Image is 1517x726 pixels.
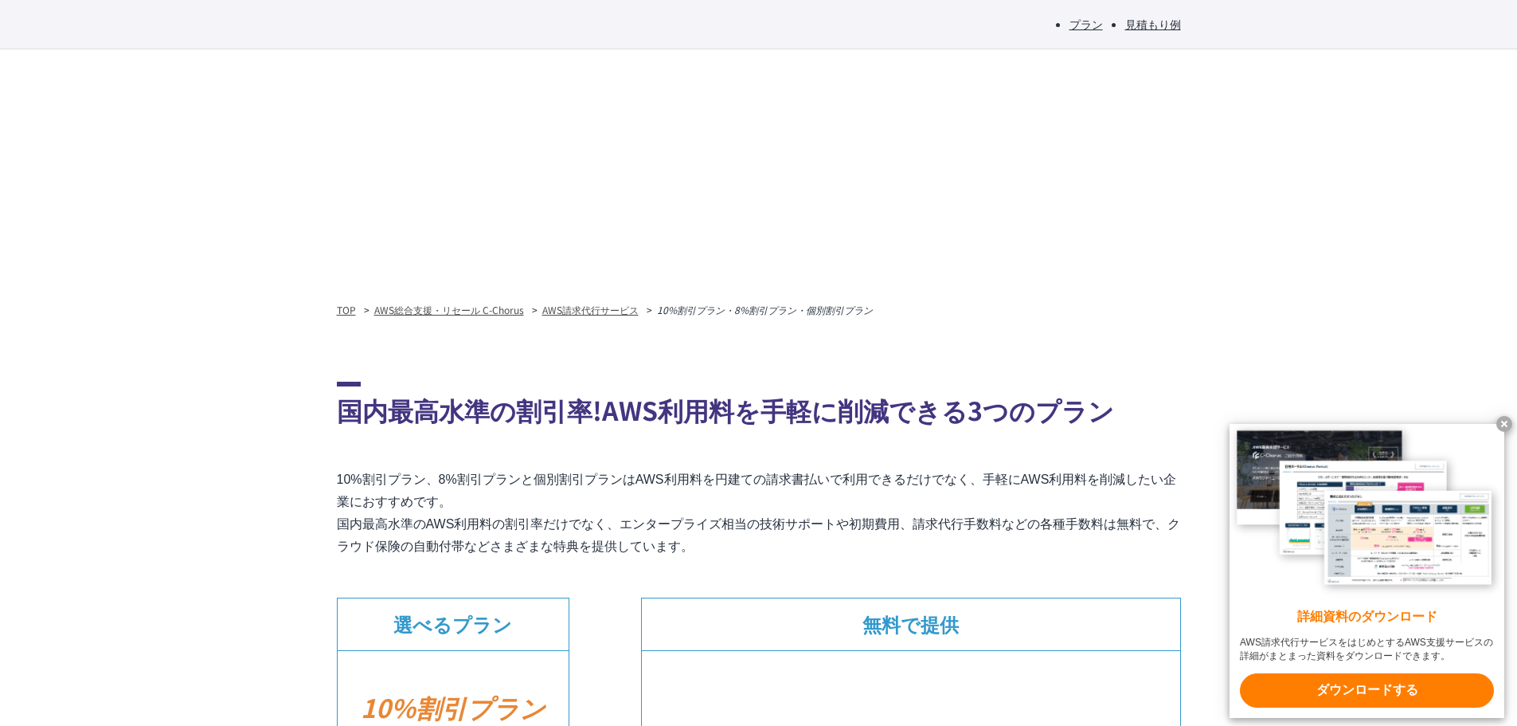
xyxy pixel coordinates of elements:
[657,303,873,316] em: 10%割引プラン・8%割引プラン・個別割引プラン
[1125,16,1181,32] a: 見積もり例
[642,598,1180,650] dt: 無料で提供
[542,303,639,316] a: AWS請求代行サービス
[361,689,545,725] em: 10%割引プラン
[1230,424,1504,718] a: 詳細資料のダウンロード AWS請求代行サービスをはじめとするAWS支援サービスの詳細がまとまった資料をダウンロードできます。 ダウンロードする
[374,303,524,316] a: AWS総合支援・リセール C-Chorus
[1240,673,1494,708] x-t: ダウンロードする
[431,150,1087,191] span: 10%割引プラン・8%割引プラン ・個別割引プラン
[1240,636,1494,663] x-t: AWS請求代行サービスをはじめとするAWS支援サービスの詳細がまとまった資料をダウンロードできます。
[1069,16,1103,32] a: プラン
[337,303,356,316] a: TOP
[337,382,1181,429] h2: 国内最高水準の割引率!AWS利用料を手軽に削減できる3つのプラン
[431,108,1087,150] span: AWS請求代行サービス
[337,469,1181,558] p: 10%割引プラン、8%割引プランと個別割引プランはAWS利用料を円建ての請求書払いで利用できるだけでなく、手軽にAWS利用料を削減したい企業におすすめです。 国内最高水準のAWS利用料の割引率だ...
[1240,608,1494,626] x-t: 詳細資料のダウンロード
[338,598,569,650] dt: 選べるプラン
